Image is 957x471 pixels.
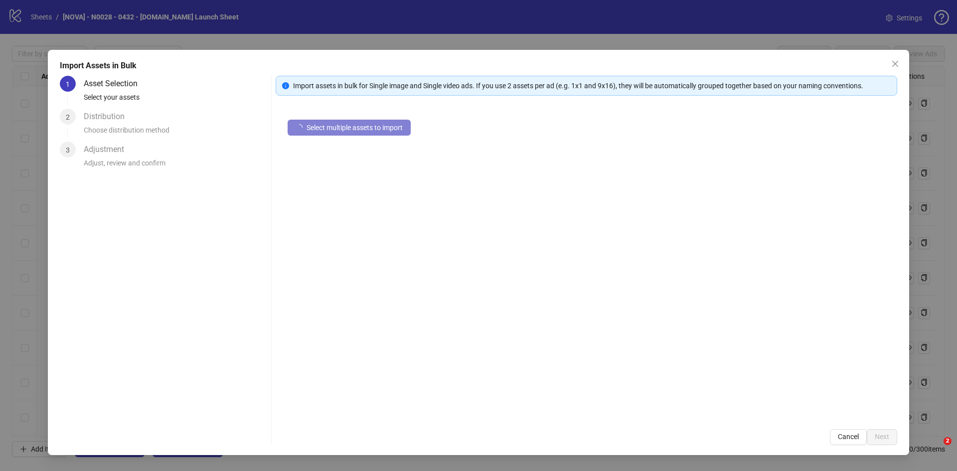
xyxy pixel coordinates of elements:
[84,92,267,109] div: Select your assets
[84,125,267,142] div: Choose distribution method
[293,80,891,91] div: Import assets in bulk for Single image and Single video ads. If you use 2 assets per ad (e.g. 1x1...
[66,80,70,88] span: 1
[830,429,867,445] button: Cancel
[891,60,899,68] span: close
[923,437,947,461] iframe: Intercom live chat
[84,157,267,174] div: Adjust, review and confirm
[867,429,897,445] button: Next
[838,433,859,441] span: Cancel
[288,120,411,136] button: Select multiple assets to import
[84,76,146,92] div: Asset Selection
[84,142,132,157] div: Adjustment
[84,109,133,125] div: Distribution
[887,56,903,72] button: Close
[66,113,70,121] span: 2
[295,123,304,132] span: loading
[307,124,403,132] span: Select multiple assets to import
[60,60,897,72] div: Import Assets in Bulk
[944,437,952,445] span: 2
[66,146,70,154] span: 3
[282,82,289,89] span: info-circle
